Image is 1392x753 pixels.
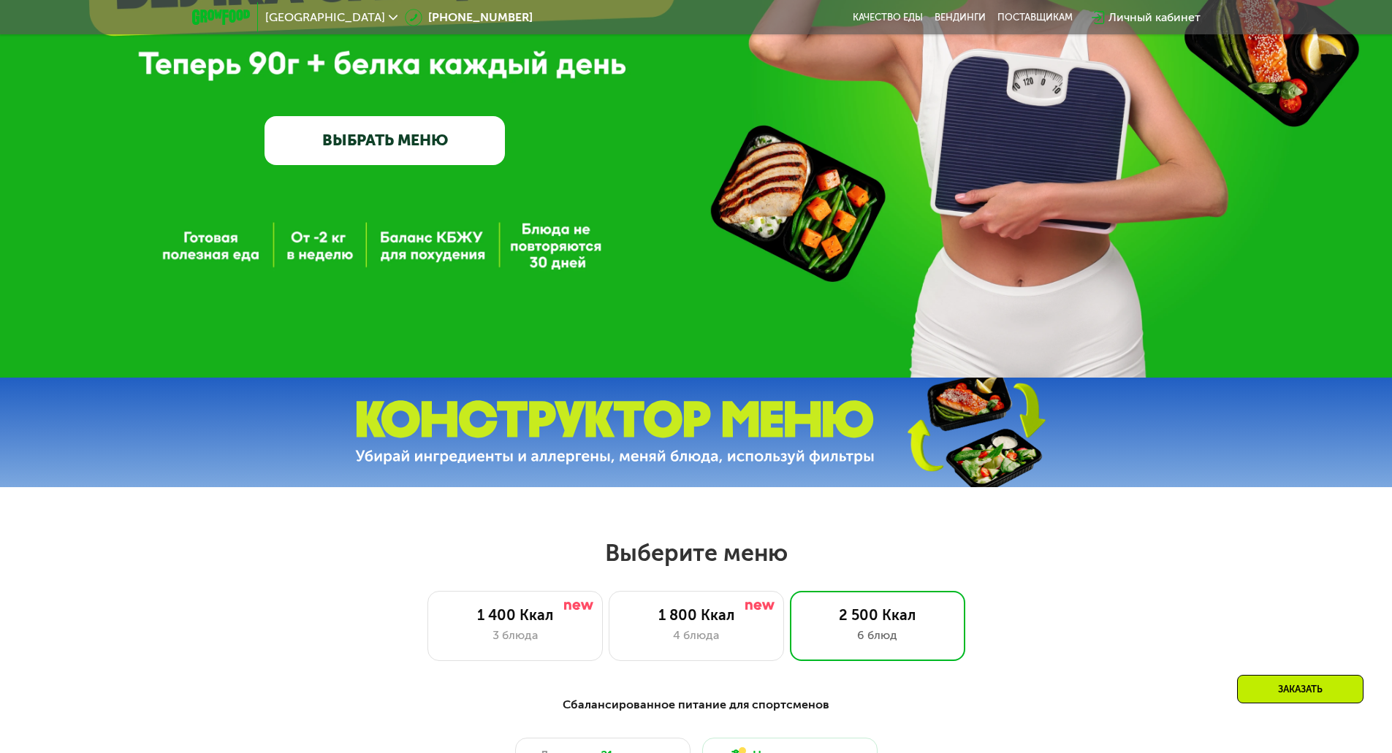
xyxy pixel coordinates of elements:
[853,12,923,23] a: Качество еды
[997,12,1073,23] div: поставщикам
[624,627,769,644] div: 4 блюда
[805,606,950,624] div: 2 500 Ккал
[443,627,587,644] div: 3 блюда
[1237,675,1364,703] div: Заказать
[405,9,533,26] a: [PHONE_NUMBER]
[805,627,950,644] div: 6 блюд
[624,606,769,624] div: 1 800 Ккал
[264,696,1129,714] div: Сбалансированное питание для спортсменов
[1108,9,1201,26] div: Личный кабинет
[935,12,986,23] a: Вендинги
[47,538,1345,567] h2: Выберите меню
[265,116,505,164] a: ВЫБРАТЬ МЕНЮ
[443,606,587,624] div: 1 400 Ккал
[265,12,385,23] span: [GEOGRAPHIC_DATA]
